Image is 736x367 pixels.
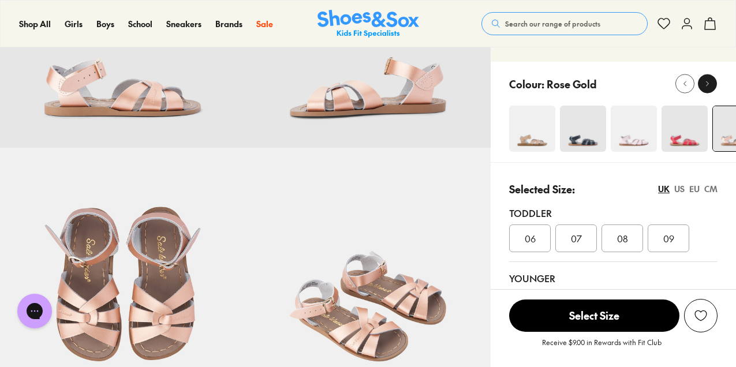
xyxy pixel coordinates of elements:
[509,299,679,332] button: Select Size
[65,18,83,29] span: Girls
[505,18,600,29] span: Search our range of products
[317,10,419,38] img: SNS_Logo_Responsive.svg
[166,18,201,29] span: Sneakers
[19,18,51,30] a: Shop All
[166,18,201,30] a: Sneakers
[19,18,51,29] span: Shop All
[215,18,242,30] a: Brands
[509,181,575,197] p: Selected Size:
[525,231,536,245] span: 06
[704,183,718,195] div: CM
[662,106,708,152] img: 5_1
[509,206,718,220] div: Toddler
[256,18,273,30] a: Sale
[128,18,152,30] a: School
[96,18,114,29] span: Boys
[617,231,628,245] span: 08
[684,299,718,332] button: Add to Wishlist
[547,76,597,92] p: Rose Gold
[509,106,555,152] img: 4-517172_1
[560,106,606,152] img: 5_1
[481,12,648,35] button: Search our range of products
[128,18,152,29] span: School
[317,10,419,38] a: Shoes & Sox
[571,231,582,245] span: 07
[215,18,242,29] span: Brands
[65,18,83,30] a: Girls
[658,183,670,195] div: UK
[96,18,114,30] a: Boys
[256,18,273,29] span: Sale
[542,337,662,358] p: Receive $9.00 in Rewards with Fit Club
[12,290,58,332] iframe: Gorgias live chat messenger
[509,271,718,285] div: Younger
[611,106,657,152] img: 4-561186_1
[663,231,674,245] span: 09
[509,76,544,92] p: Colour:
[689,183,700,195] div: EU
[674,183,685,195] div: US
